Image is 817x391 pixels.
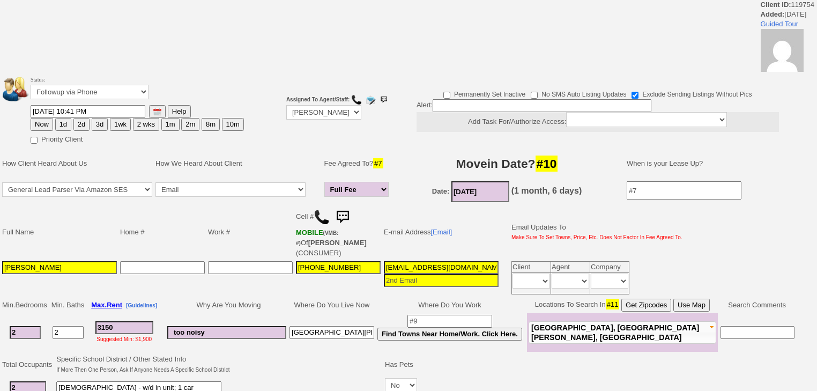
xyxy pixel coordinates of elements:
span: #10 [536,156,558,172]
b: Max. [91,301,122,309]
label: Permanently Set Inactive [443,87,525,99]
td: Specific School District / Other Stated Info [55,353,231,377]
td: Agent [551,262,590,273]
nobr: Locations To Search In [535,300,710,308]
td: Fee Agreed To? [323,147,393,180]
td: Work # [206,205,294,260]
button: 2d [73,118,90,131]
span: Rent [107,301,122,309]
td: Where Do You Work [376,297,524,313]
button: 8m [202,118,220,131]
input: #6 [167,326,286,339]
input: 2nd Email [384,274,499,287]
font: If More Then One Person, Ask If Anyone Needs A Specific School District [56,367,229,373]
button: 2m [181,118,199,131]
span: [GEOGRAPHIC_DATA], [GEOGRAPHIC_DATA][PERSON_NAME], [GEOGRAPHIC_DATA] [531,323,699,342]
td: Why Are You Moving [166,297,288,313]
td: Total Occupants [1,353,55,377]
img: call.png [314,209,330,225]
button: 10m [222,118,244,131]
button: 1m [161,118,180,131]
a: [Guidelines] [126,301,157,309]
td: Search Comments [718,297,797,313]
img: sms.png [332,206,353,228]
button: Get Zipcodes [621,299,671,312]
input: 1st Email - Question #0 [384,261,499,274]
label: Exclude Sending Listings Without Pics [632,87,752,99]
input: Exclude Sending Listings Without Pics [632,92,638,99]
b: [Guidelines] [126,303,157,308]
button: 1d [55,118,71,131]
td: Cell # Of (CONSUMER) [294,205,382,260]
button: Use Map [673,299,710,312]
b: Added: [761,10,785,18]
td: How Client Heard About Us [1,147,154,180]
td: Min. [1,297,50,313]
b: Date: [432,187,450,195]
input: #1 [10,326,41,339]
img: call.png [351,94,362,105]
td: When is your Lease Up? [616,147,797,180]
input: #3 [95,321,153,334]
a: [Email] [430,228,452,236]
td: Where Do You Live Now [288,297,376,313]
td: Email Updates To [503,205,684,260]
font: Make Sure To Set Towns, Price, Etc. Does Not Factor In Fee Agreed To. [511,234,682,240]
a: Guided Tour [761,20,799,28]
td: Company [590,262,629,273]
td: Client [512,262,551,273]
td: Has Pets [383,353,419,377]
span: #11 [606,299,620,309]
label: Priority Client [31,132,83,144]
button: 3d [92,118,108,131]
img: people.png [3,77,35,101]
button: 1wk [110,118,131,131]
input: #9 [407,315,492,328]
h3: Movein Date? [399,154,614,173]
input: #7 [627,181,741,200]
input: Permanently Set Inactive [443,92,450,99]
center: Add Task For/Authorize Access: [417,112,779,132]
img: sms.png [378,94,389,105]
input: No SMS Auto Listing Updates [531,92,538,99]
font: MOBILE [296,228,323,237]
button: Find Towns Near Home/Work. Click Here. [377,328,522,341]
b: Assigned To Agent/Staff: [286,97,350,102]
img: compose_email.png [365,94,376,105]
font: Suggested Min: $1,900 [96,336,152,342]
button: [GEOGRAPHIC_DATA], [GEOGRAPHIC_DATA][PERSON_NAME], [GEOGRAPHIC_DATA] [529,321,716,344]
font: Status: [31,77,148,97]
span: Bedrooms [16,301,47,309]
span: #7 [373,158,383,168]
button: 2 wks [133,118,159,131]
b: (1 month, 6 days) [511,186,582,195]
img: [calendar icon] [153,108,161,116]
td: Min. Baths [50,297,86,313]
td: How We Heard About Client [154,147,318,180]
b: T-Mobile USA, Inc. [296,228,338,247]
b: Client ID: [761,1,791,9]
button: Help [168,105,191,118]
b: [PERSON_NAME] [308,239,367,247]
td: E-mail Address [382,205,500,260]
input: Priority Client [31,137,38,144]
td: Home # [118,205,206,260]
button: Now [31,118,53,131]
input: #8 [289,326,374,339]
div: Alert: [417,99,779,132]
td: Full Name [1,205,118,260]
label: No SMS Auto Listing Updates [531,87,626,99]
img: 0202762fa643133973806362bcb10c3d [761,29,804,72]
